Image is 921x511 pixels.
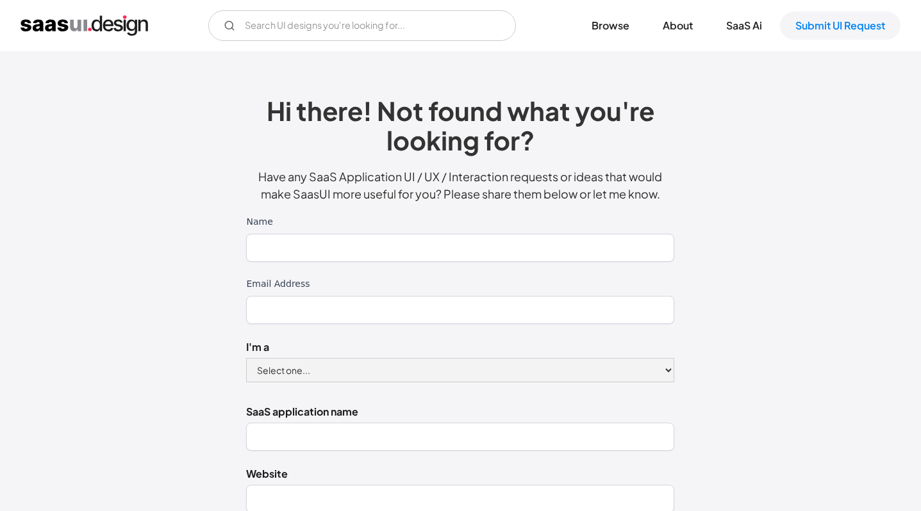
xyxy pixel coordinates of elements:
[246,168,674,202] p: Have any SaaS Application UI / UX / Interaction requests or ideas that would make SaasUI more use...
[246,467,288,480] strong: Website
[711,12,777,40] a: SaaS Ai
[576,12,645,40] a: Browse
[21,15,148,36] a: home
[246,215,674,229] label: Name
[647,12,708,40] a: About
[208,10,516,41] form: Email Form
[246,339,674,355] label: I'm a
[780,12,900,40] a: Submit UI Request
[208,10,516,41] input: Search UI designs you're looking for...
[246,405,358,418] strong: SaaS application name
[246,96,674,155] h2: Hi there! Not found what you're looking for?
[246,277,674,291] label: Email Address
